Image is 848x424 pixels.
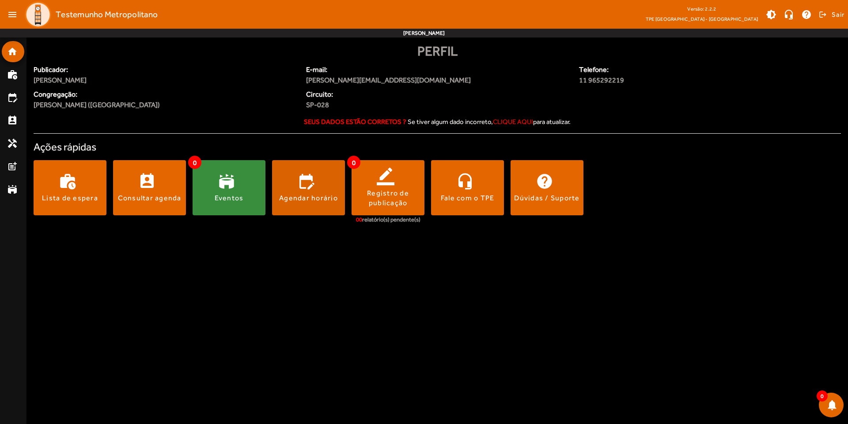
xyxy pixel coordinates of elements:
[34,141,841,154] h4: Ações rápidas
[352,188,424,208] div: Registro de publicação
[215,193,244,203] div: Eventos
[34,41,841,61] div: Perfil
[579,75,773,86] span: 11 965292219
[356,215,420,224] div: relatório(s) pendente(s)
[511,160,583,215] button: Dúvidas / Suporte
[306,89,432,100] span: Circuito:
[188,156,201,169] span: 0
[113,160,186,215] button: Consultar agenda
[7,69,18,80] mat-icon: work_history
[817,390,828,401] span: 0
[34,64,295,75] span: Publicador:
[306,75,568,86] span: [PERSON_NAME][EMAIL_ADDRESS][DOMAIN_NAME]
[7,138,18,149] mat-icon: handyman
[441,193,495,203] div: Fale com o TPE
[34,160,106,215] button: Lista de espera
[408,118,571,125] span: Se tiver algum dado incorreto, para atualizar.
[7,92,18,103] mat-icon: edit_calendar
[356,216,362,223] span: 00
[646,4,758,15] div: Versão: 2.2.2
[514,193,579,203] div: Dúvidas / Suporte
[431,160,504,215] button: Fale com o TPE
[4,6,21,23] mat-icon: menu
[34,100,160,110] span: [PERSON_NAME] ([GEOGRAPHIC_DATA])
[818,8,844,21] button: Sair
[304,118,406,125] strong: Seus dados estão corretos ?
[579,64,773,75] span: Telefone:
[193,160,265,215] button: Eventos
[7,46,18,57] mat-icon: home
[306,64,568,75] span: E-mail:
[7,184,18,195] mat-icon: stadium
[272,160,345,215] button: Agendar horário
[7,161,18,172] mat-icon: post_add
[279,193,338,203] div: Agendar horário
[25,1,51,28] img: Logo TPE
[832,8,844,22] span: Sair
[56,8,158,22] span: Testemunho Metropolitano
[34,89,295,100] span: Congregação:
[34,75,295,86] span: [PERSON_NAME]
[352,160,424,215] button: Registro de publicação
[493,118,533,125] span: clique aqui
[646,15,758,23] span: TPE [GEOGRAPHIC_DATA] - [GEOGRAPHIC_DATA]
[7,115,18,126] mat-icon: perm_contact_calendar
[306,100,432,110] span: SP-028
[21,1,158,28] a: Testemunho Metropolitano
[347,156,360,169] span: 0
[42,193,98,203] div: Lista de espera
[118,193,182,203] div: Consultar agenda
